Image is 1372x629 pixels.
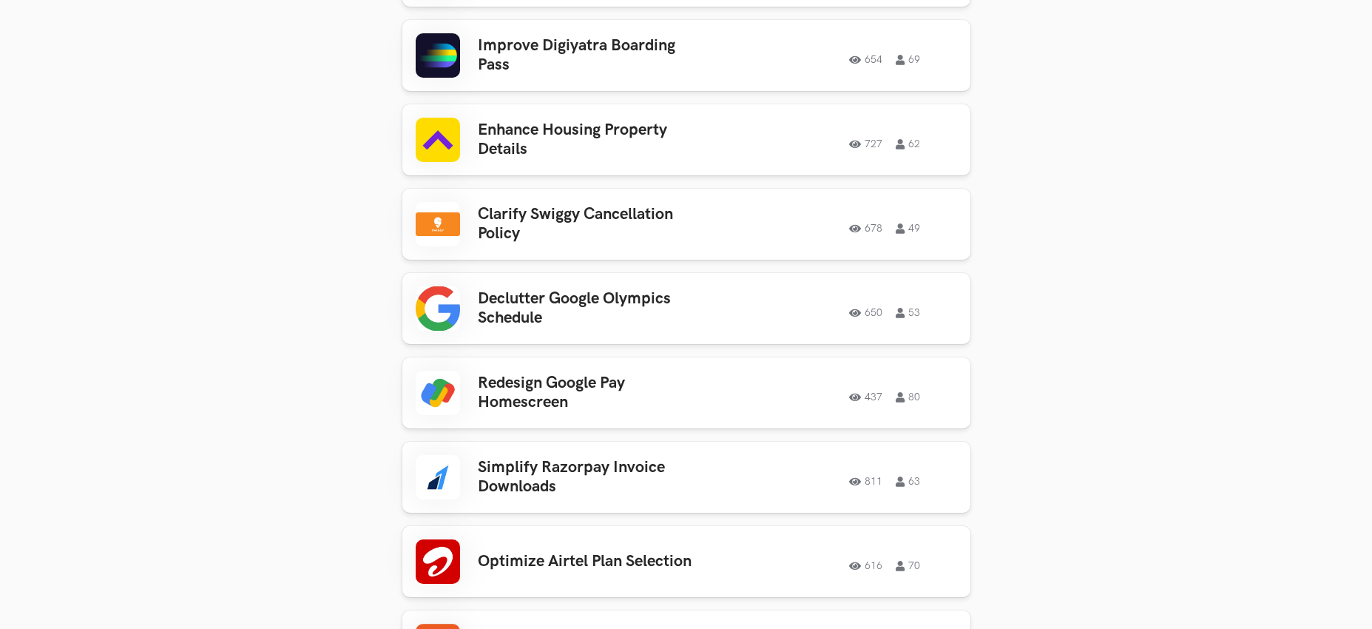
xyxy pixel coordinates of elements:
[849,223,882,234] span: 678
[896,55,920,65] span: 69
[478,205,709,244] h3: Clarify Swiggy Cancellation Policy
[896,139,920,149] span: 62
[402,273,970,344] a: Declutter Google Olympics Schedule 650 53
[402,442,970,513] a: Simplify Razorpay Invoice Downloads 811 63
[402,104,970,175] a: Enhance Housing Property Details 727 62
[402,189,970,260] a: Clarify Swiggy Cancellation Policy 678 49
[402,357,970,428] a: Redesign Google Pay Homescreen 437 80
[478,374,709,413] h3: Redesign Google Pay Homescreen
[478,458,709,497] h3: Simplify Razorpay Invoice Downloads
[849,477,882,487] span: 811
[402,526,970,597] a: Optimize Airtel Plan Selection 616 70
[402,20,970,91] a: Improve Digiyatra Boarding Pass 654 69
[849,561,882,571] span: 616
[849,308,882,318] span: 650
[478,289,709,329] h3: Declutter Google Olympics Schedule
[896,561,920,571] span: 70
[478,36,709,75] h3: Improve Digiyatra Boarding Pass
[849,392,882,403] span: 437
[849,139,882,149] span: 727
[896,223,920,234] span: 49
[478,552,709,571] h3: Optimize Airtel Plan Selection
[896,308,920,318] span: 53
[478,121,709,160] h3: Enhance Housing Property Details
[896,392,920,403] span: 80
[849,55,882,65] span: 654
[896,477,920,487] span: 63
